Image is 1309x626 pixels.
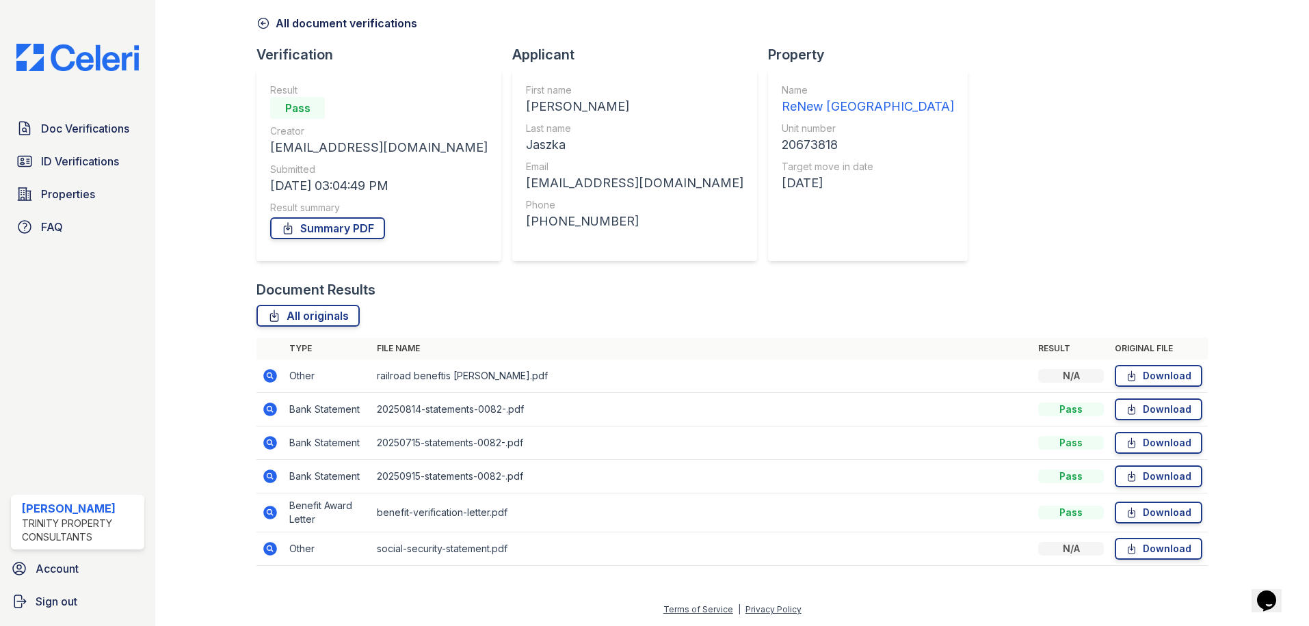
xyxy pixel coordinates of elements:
span: Account [36,560,79,577]
td: benefit-verification-letter.pdf [371,493,1033,532]
a: ID Verifications [11,148,144,175]
span: Sign out [36,593,77,610]
a: FAQ [11,213,144,241]
div: Unit number [782,122,954,135]
div: Result summary [270,201,488,215]
div: 20673818 [782,135,954,154]
td: Other [284,359,371,393]
div: Jaszka [526,135,743,154]
td: 20250915-statements-0082-.pdf [371,460,1033,493]
div: [EMAIL_ADDRESS][DOMAIN_NAME] [270,138,488,157]
td: 20250814-statements-0082-.pdf [371,393,1033,426]
a: Download [1115,365,1202,387]
td: 20250715-statements-0082-.pdf [371,426,1033,460]
div: Submitted [270,163,488,176]
a: Privacy Policy [745,604,802,614]
a: Properties [11,180,144,208]
td: Other [284,532,371,566]
div: [PERSON_NAME] [526,97,743,116]
div: Creator [270,124,488,138]
div: [EMAIL_ADDRESS][DOMAIN_NAME] [526,174,743,193]
a: Download [1115,502,1202,523]
a: Sign out [5,588,150,615]
div: First name [526,83,743,97]
div: N/A [1038,369,1104,383]
th: File name [371,338,1033,359]
iframe: chat widget [1252,571,1295,612]
td: railroad beneftis [PERSON_NAME].pdf [371,359,1033,393]
div: Verification [256,45,512,64]
div: ReNew [GEOGRAPHIC_DATA] [782,97,954,116]
td: Bank Statement [284,426,371,460]
a: All document verifications [256,15,417,31]
a: Download [1115,538,1202,560]
td: Bank Statement [284,460,371,493]
div: Document Results [256,280,375,299]
a: Download [1115,465,1202,487]
span: ID Verifications [41,153,119,169]
a: Summary PDF [270,217,385,239]
div: Name [782,83,954,97]
div: Pass [1038,403,1104,416]
div: [DATE] 03:04:49 PM [270,176,488,195]
a: Name ReNew [GEOGRAPHIC_DATA] [782,83,954,116]
a: Doc Verifications [11,115,144,142]
img: CE_Logo_Blue-a8612792a0a2168367f1c8372b55b34899dd931a85d93a1a3d3e32e68fde9ad4.png [5,44,150,71]
th: Type [284,338,371,359]
div: | [738,604,741,614]
div: Pass [270,97,325,119]
div: Applicant [512,45,768,64]
td: social-security-statement.pdf [371,532,1033,566]
div: N/A [1038,542,1104,556]
div: Result [270,83,488,97]
div: Trinity Property Consultants [22,517,139,544]
th: Original file [1109,338,1208,359]
a: Download [1115,398,1202,420]
td: Benefit Award Letter [284,493,371,532]
span: Doc Verifications [41,120,129,137]
div: Pass [1038,506,1104,519]
a: Download [1115,432,1202,454]
div: Pass [1038,436,1104,450]
div: Last name [526,122,743,135]
span: FAQ [41,219,63,235]
div: Property [768,45,979,64]
div: [DATE] [782,174,954,193]
th: Result [1033,338,1109,359]
div: Email [526,160,743,174]
a: Terms of Service [663,604,733,614]
div: Phone [526,198,743,212]
div: [PERSON_NAME] [22,500,139,517]
a: All originals [256,305,360,327]
div: Pass [1038,469,1104,483]
a: Account [5,555,150,582]
div: Target move in date [782,160,954,174]
div: [PHONE_NUMBER] [526,212,743,231]
td: Bank Statement [284,393,371,426]
span: Properties [41,186,95,202]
